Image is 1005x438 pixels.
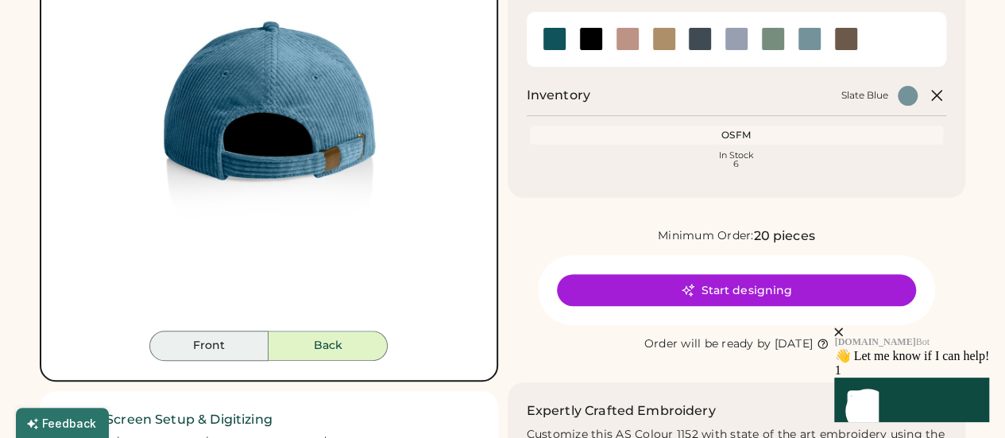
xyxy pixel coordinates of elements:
div: Order will be ready by [644,336,771,352]
div: Minimum Order: [658,228,754,244]
div: 20 pieces [753,227,814,246]
button: Front [149,331,269,361]
div: OSFM [533,129,941,141]
h2: Expertly Crafted Embroidery [527,401,716,421]
iframe: Front Chat [739,234,1001,435]
h2: Inventory [527,86,590,105]
h2: ✓ Free Screen Setup & Digitizing [59,410,479,429]
button: Start designing [557,274,916,306]
button: Back [269,331,388,361]
div: Slate Blue [841,89,888,102]
div: In Stock 6 [533,151,941,169]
